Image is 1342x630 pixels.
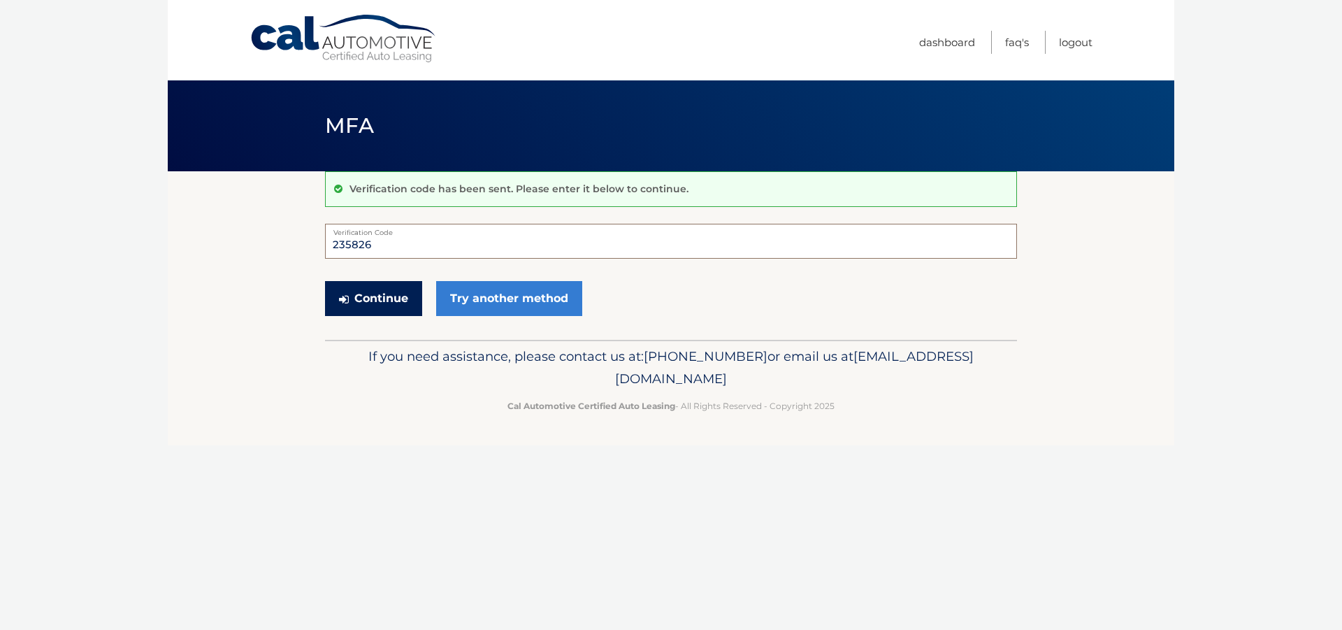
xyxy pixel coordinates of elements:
[325,113,374,138] span: MFA
[325,224,1017,235] label: Verification Code
[334,345,1008,390] p: If you need assistance, please contact us at: or email us at
[349,182,688,195] p: Verification code has been sent. Please enter it below to continue.
[334,399,1008,413] p: - All Rights Reserved - Copyright 2025
[919,31,975,54] a: Dashboard
[615,348,974,387] span: [EMAIL_ADDRESS][DOMAIN_NAME]
[644,348,767,364] span: [PHONE_NUMBER]
[507,401,675,411] strong: Cal Automotive Certified Auto Leasing
[325,224,1017,259] input: Verification Code
[436,281,582,316] a: Try another method
[250,14,438,64] a: Cal Automotive
[1059,31,1092,54] a: Logout
[1005,31,1029,54] a: FAQ's
[325,281,422,316] button: Continue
